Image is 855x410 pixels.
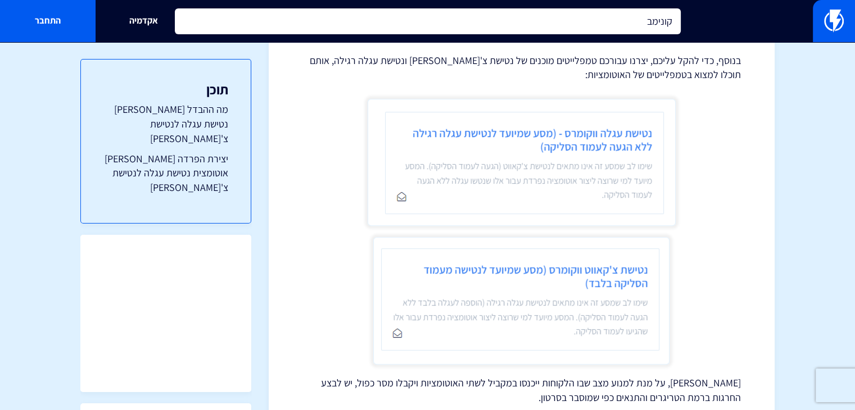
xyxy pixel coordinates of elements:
[103,82,228,97] h3: תוכן
[103,152,228,195] a: יצירת הפרדה [PERSON_NAME] אוטומצית נטישת עגלה לנטישת צ'[PERSON_NAME]
[302,53,741,82] p: בנוסף, כדי להקל עליכם, יצרנו עבורכם טמפלייטים מוכנים של נטישת צ'[PERSON_NAME] ונטישת עגלה רגילה, ...
[175,8,681,34] input: חיפוש מהיר...
[302,376,741,404] p: [PERSON_NAME], על מנת למנוע מצב שבו הלקוחות ייכנסו במקביל לשתי האוטומציות ויקבלו מסר כפול, יש לבצ...
[103,102,228,145] a: מה ההבדל [PERSON_NAME] נטישת עגלה לנטישת צ'[PERSON_NAME]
